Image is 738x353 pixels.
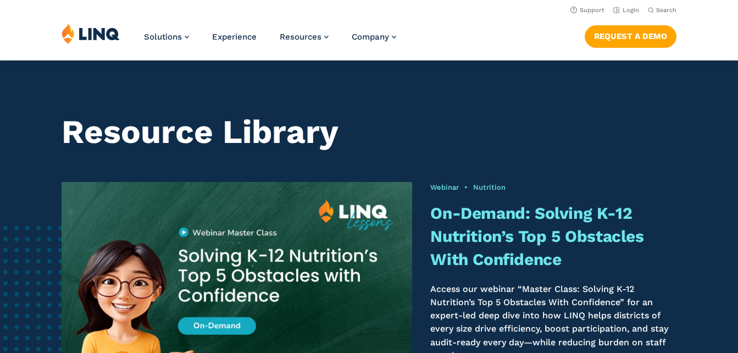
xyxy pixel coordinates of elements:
a: Experience [212,32,257,42]
a: Support [570,7,604,14]
a: Resources [280,32,329,42]
nav: Primary Navigation [144,23,396,59]
span: Search [656,7,676,14]
a: Webinar [430,183,459,191]
nav: Button Navigation [585,23,676,47]
a: On-Demand: Solving K-12 Nutrition’s Top 5 Obstacles With Confidence [430,203,643,269]
span: Company [352,32,389,42]
a: Company [352,32,396,42]
h1: Resource Library [62,113,676,151]
a: Nutrition [473,183,506,191]
a: Login [613,7,639,14]
span: Resources [280,32,321,42]
button: Open Search Bar [648,6,676,14]
a: Solutions [144,32,189,42]
span: Solutions [144,32,182,42]
img: LINQ | K‑12 Software [62,23,120,44]
div: • [430,183,676,192]
a: Request a Demo [585,25,676,47]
